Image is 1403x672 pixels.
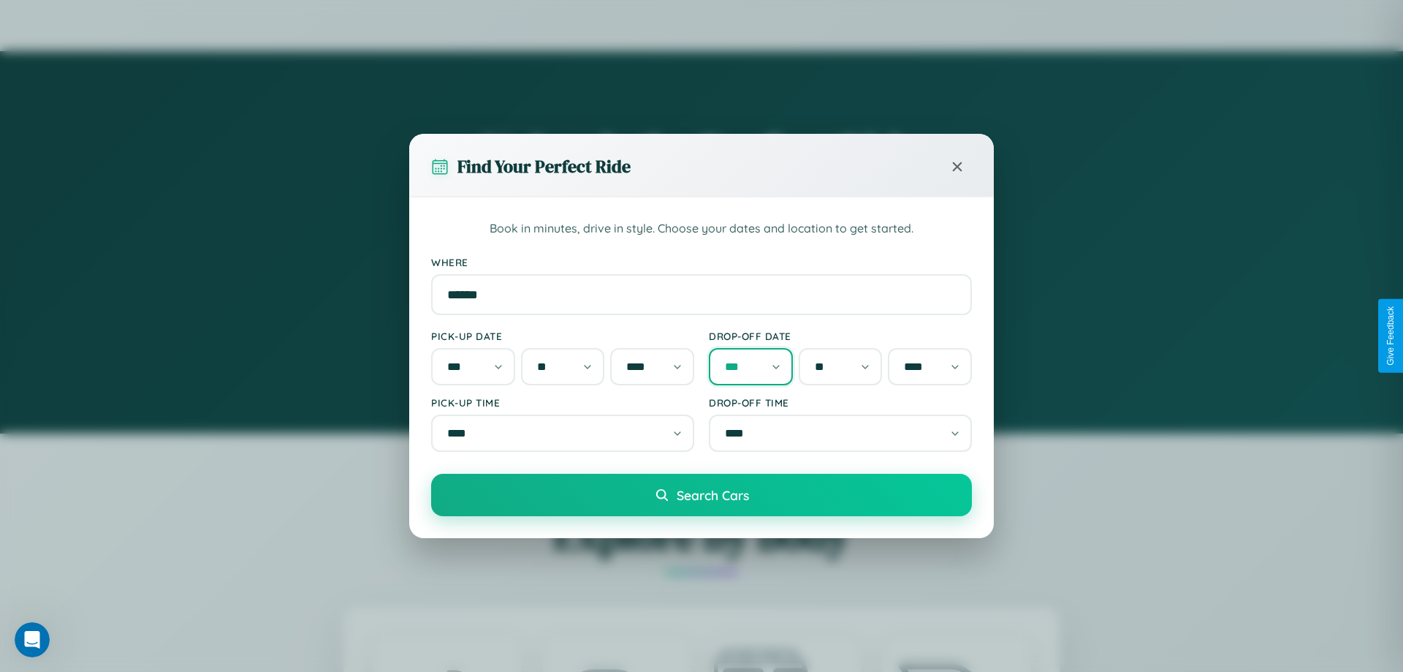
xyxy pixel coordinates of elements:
span: Search Cars [677,487,749,503]
button: Search Cars [431,474,972,516]
p: Book in minutes, drive in style. Choose your dates and location to get started. [431,219,972,238]
label: Drop-off Date [709,330,972,342]
label: Where [431,256,972,268]
h3: Find Your Perfect Ride [457,154,631,178]
label: Drop-off Time [709,396,972,409]
label: Pick-up Date [431,330,694,342]
label: Pick-up Time [431,396,694,409]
